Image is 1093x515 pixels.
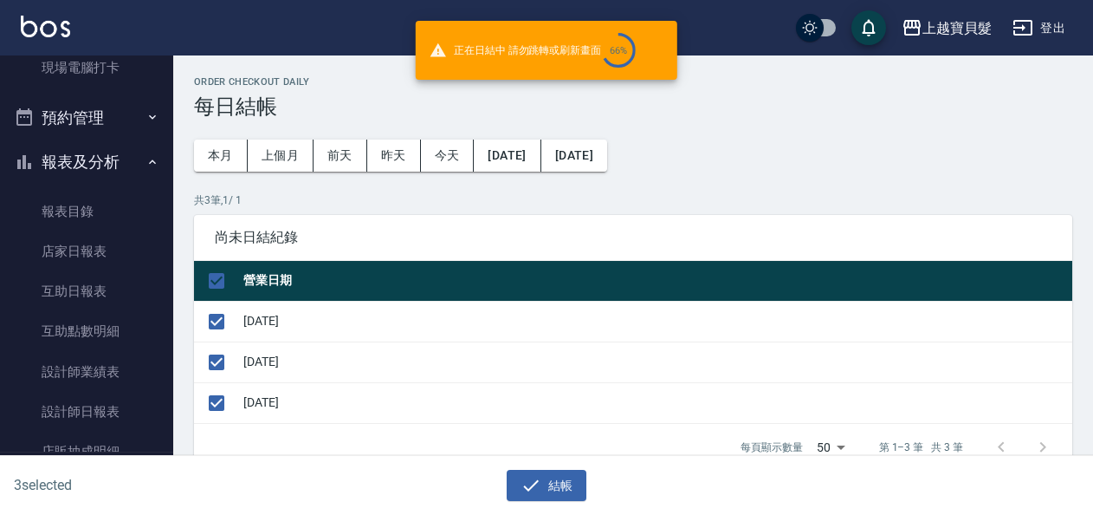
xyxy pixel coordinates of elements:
td: [DATE] [239,342,1072,382]
button: 登出 [1006,12,1072,44]
button: close [650,40,670,61]
button: 上越寶貝髮 [895,10,999,46]
button: 今天 [421,140,475,172]
button: [DATE] [541,140,607,172]
a: 店販抽成明細 [7,432,166,472]
p: 每頁顯示數量 [741,440,803,455]
button: 前天 [314,140,367,172]
button: 上個月 [248,140,314,172]
button: 昨天 [367,140,421,172]
div: 66 % [610,45,628,56]
a: 互助點數明細 [7,311,166,351]
a: 設計師日報表 [7,392,166,432]
button: 結帳 [507,470,587,502]
h3: 每日結帳 [194,95,1072,119]
a: 店家日報表 [7,231,166,271]
img: Logo [21,16,70,37]
button: 報表及分析 [7,140,166,185]
a: 現場電腦打卡 [7,48,166,88]
a: 設計師業績表 [7,352,166,392]
th: 營業日期 [239,261,1072,302]
td: [DATE] [239,301,1072,342]
a: 互助日報表 [7,271,166,311]
span: 正在日結中 請勿跳轉或刷新畫面 [430,33,636,68]
h2: Order checkout daily [194,76,1072,88]
button: save [851,10,886,45]
td: [DATE] [239,382,1072,423]
a: 報表目錄 [7,192,166,231]
h6: 3 selected [14,474,270,496]
p: 第 1–3 筆 共 3 筆 [879,440,963,455]
div: 50 [810,424,851,471]
button: 預約管理 [7,95,166,140]
button: 本月 [194,140,248,172]
button: [DATE] [474,140,540,172]
span: 尚未日結紀錄 [215,229,1051,246]
p: 共 3 筆, 1 / 1 [194,192,1072,208]
div: 上越寶貝髮 [922,17,992,39]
